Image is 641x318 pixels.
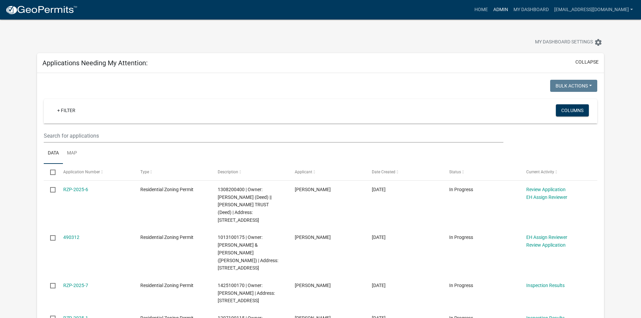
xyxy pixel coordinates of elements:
a: Review Application [526,187,566,192]
span: In Progress [449,187,473,192]
a: RZP-2025-6 [63,187,88,192]
button: My Dashboard Settingssettings [530,36,608,49]
a: [EMAIL_ADDRESS][DOMAIN_NAME] [551,3,636,16]
span: Residential Zoning Permit [140,283,193,288]
h5: Applications Needing My Attention: [42,59,148,67]
span: Status [449,170,461,174]
datatable-header-cell: Application Number [57,164,134,180]
a: Review Application [526,242,566,248]
span: Robert Fry [295,283,331,288]
a: RZP-2025-7 [63,283,88,288]
span: 1013100175 | Owner: ANDERSON, GARRETT M & MICHELLE N (Deed) | Address: 1441 W MAPLE AVE [218,235,278,271]
span: Type [140,170,149,174]
span: 10/07/2025 [372,283,386,288]
span: In Progress [449,283,473,288]
button: Columns [556,104,589,116]
input: Search for applications [44,129,503,143]
span: Melissa Campbell [295,235,331,240]
span: My Dashboard Settings [535,38,593,46]
span: Application Number [63,170,100,174]
a: 490312 [63,235,79,240]
datatable-header-cell: Select [44,164,57,180]
a: My Dashboard [511,3,551,16]
span: Applicant [295,170,312,174]
a: EH Assign Reviewer [526,235,567,240]
span: 1308200400 | Owner: OSTERHOUT, MARILYN M TRUSTEE (Deed) || OSTERHOUT, MARILYN M TRUST (Deed) | Ad... [218,187,272,223]
span: In Progress [449,235,473,240]
datatable-header-cell: Status [443,164,520,180]
datatable-header-cell: Current Activity [520,164,597,180]
datatable-header-cell: Type [134,164,211,180]
button: collapse [575,59,599,66]
span: 10/09/2025 [372,235,386,240]
span: 10/09/2025 [372,187,386,192]
a: Data [44,143,63,164]
a: Inspection Results [526,283,565,288]
button: Bulk Actions [550,80,597,92]
span: Residential Zoning Permit [140,235,193,240]
a: Admin [491,3,511,16]
a: Map [63,143,81,164]
datatable-header-cell: Description [211,164,288,180]
span: Description [218,170,238,174]
span: Current Activity [526,170,554,174]
span: 1425100170 | Owner: Fry, Robert | Address: 32234 610TH AVE [218,283,275,304]
a: Home [472,3,491,16]
i: settings [594,38,602,46]
datatable-header-cell: Applicant [288,164,365,180]
a: + Filter [52,104,81,116]
span: Jill Anderson [295,187,331,192]
span: Date Created [372,170,395,174]
span: Residential Zoning Permit [140,187,193,192]
datatable-header-cell: Date Created [365,164,442,180]
a: EH Assign Reviewer [526,195,567,200]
